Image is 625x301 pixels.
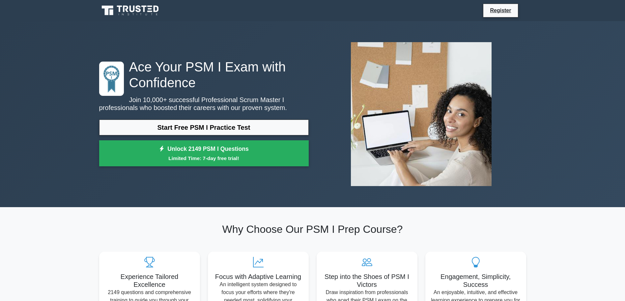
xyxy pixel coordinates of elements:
h5: Focus with Adaptive Learning [213,273,303,281]
a: Unlock 2149 PSM I QuestionsLimited Time: 7-day free trial! [99,140,309,167]
h1: Ace Your PSM I Exam with Confidence [99,59,309,91]
small: Limited Time: 7-day free trial! [107,154,300,162]
a: Register [486,6,515,14]
h5: Step into the Shoes of PSM I Victors [322,273,412,288]
h5: Experience Tailored Excellence [104,273,195,288]
h5: Engagement, Simplicity, Success [431,273,521,288]
a: Start Free PSM I Practice Test [99,120,309,135]
p: Join 10,000+ successful Professional Scrum Master I professionals who boosted their careers with ... [99,96,309,112]
h2: Why Choose Our PSM I Prep Course? [99,223,526,235]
